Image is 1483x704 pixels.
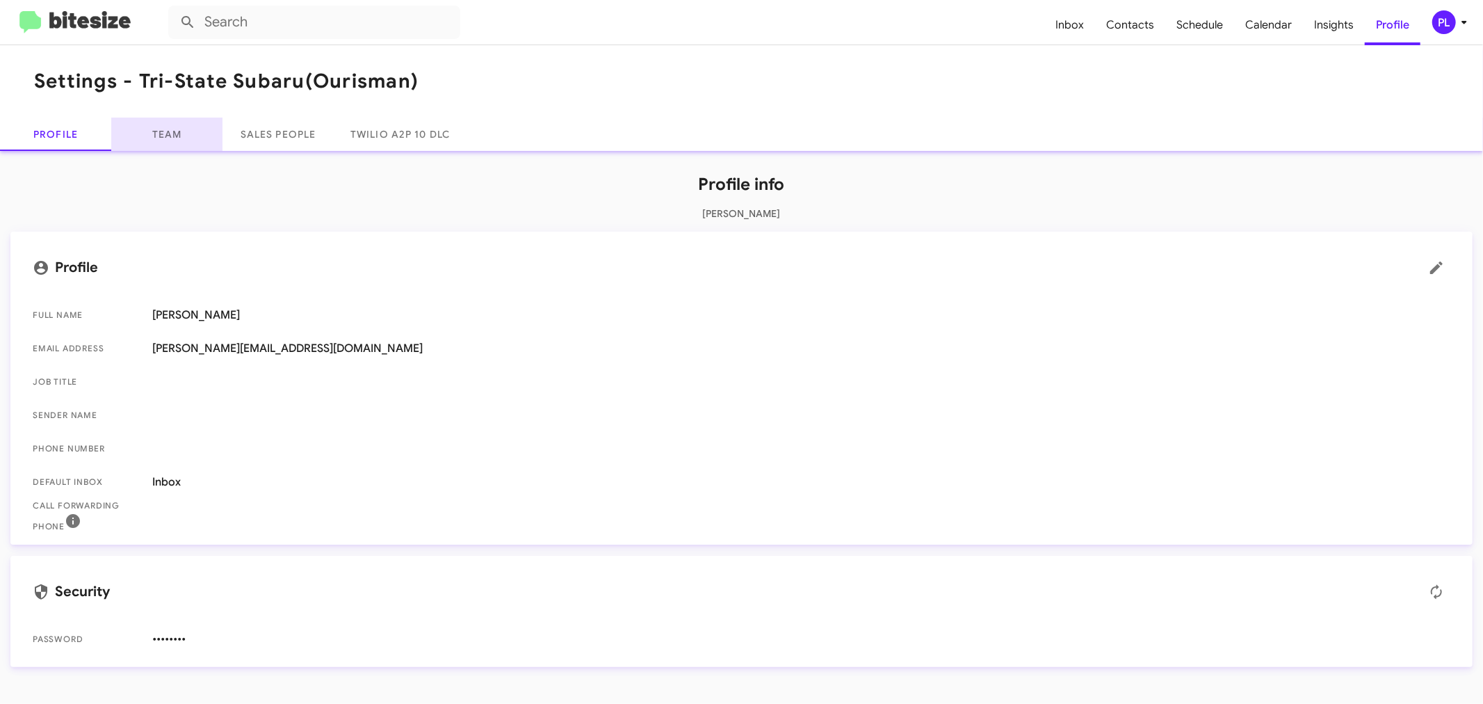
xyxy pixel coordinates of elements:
[152,308,1450,322] span: [PERSON_NAME]
[1165,5,1234,45] a: Schedule
[1432,10,1456,34] div: PL
[33,442,141,456] span: Phone number
[33,578,1450,606] mat-card-title: Security
[305,69,419,93] span: (Ourisman)
[152,632,1450,646] span: ••••••••
[111,118,222,151] a: Team
[334,118,467,151] a: Twilio A2P 10 DLC
[33,254,1450,282] mat-card-title: Profile
[152,342,1450,355] span: [PERSON_NAME][EMAIL_ADDRESS][DOMAIN_NAME]
[152,475,1450,489] span: Inbox
[33,475,141,489] span: Default Inbox
[1303,5,1365,45] a: Insights
[33,408,141,422] span: Sender Name
[1095,5,1165,45] a: Contacts
[1420,10,1468,34] button: PL
[1365,5,1420,45] a: Profile
[33,342,141,355] span: Email Address
[33,632,141,646] span: Password
[222,118,334,151] a: Sales People
[1234,5,1303,45] a: Calendar
[10,173,1473,195] h1: Profile info
[33,499,141,534] span: Call Forwarding Phone
[1044,5,1095,45] a: Inbox
[34,70,419,93] h1: Settings - Tri-State Subaru
[10,207,1473,221] p: [PERSON_NAME]
[33,308,141,322] span: Full Name
[168,6,460,39] input: Search
[33,375,141,389] span: Job Title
